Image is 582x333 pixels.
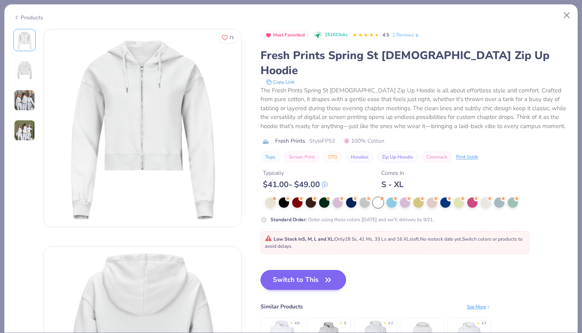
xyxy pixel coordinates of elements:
div: Typically [263,169,328,177]
div: ★ [383,321,386,324]
div: $ 41.00 - $ 49.00 [263,180,328,189]
div: 4.5 Stars [352,29,379,42]
span: 100% Cotton [344,137,384,145]
button: Badge Button [261,30,309,40]
button: Like [218,32,238,43]
div: Print Guide [456,154,478,161]
img: Front [15,31,34,50]
span: 71 [229,36,234,40]
div: See More [467,303,491,310]
button: Screen Print [284,151,320,163]
button: Close [559,8,574,23]
div: Products [13,13,43,22]
img: User generated content [14,90,35,111]
div: 4.3 [481,321,486,326]
button: Crewneck [422,151,452,163]
button: copy to clipboard [264,78,297,86]
div: ★ [339,321,342,324]
button: Hoodies [346,151,373,163]
strong: Standard Order : [270,216,307,223]
span: Style FP53 [309,137,335,145]
div: The Fresh Prints Spring St [DEMOGRAPHIC_DATA] Zip Up Hoodie is all about effortless style and com... [261,86,569,131]
span: Only 18 Ss, 41 Ms, 33 Ls and 16 XLs left. Switch colors or products to avoid delays. [265,236,523,249]
strong: Low Stock in S, M, L and XL : [274,236,335,242]
a: 2 Reviews [392,31,420,38]
img: Front [44,29,241,227]
div: 5 [344,321,346,326]
img: brand logo [261,138,271,145]
button: Tops [261,151,280,163]
div: Order using these colors [DATE] and we’ll delivery by 9/21. [270,216,434,223]
span: 4.5 [382,32,389,38]
div: Similar Products [261,302,303,311]
div: 4.8 [295,321,299,326]
span: Most Favorited [273,33,305,37]
span: No restock date yet. [420,236,462,242]
img: Back [15,61,34,80]
img: Most Favorited sort [265,32,272,38]
img: User generated content [14,120,35,141]
span: 251K Clicks [325,32,348,38]
div: S - XL [381,180,404,189]
button: DTG [323,151,342,163]
div: ★ [290,321,293,324]
span: Fresh Prints [275,137,305,145]
div: 4.3 [388,321,393,326]
button: Switch to This [261,270,346,290]
div: Fresh Prints Spring St [DEMOGRAPHIC_DATA] Zip Up Hoodie [261,48,569,78]
button: Zip Up Hoodie [377,151,418,163]
div: Comes In [381,169,404,177]
div: ★ [477,321,480,324]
